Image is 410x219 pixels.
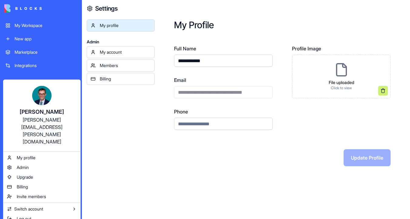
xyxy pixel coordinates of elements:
span: Billing [17,184,28,190]
span: My profile [17,155,35,161]
span: Switch account [14,206,43,212]
a: Billing [5,182,79,192]
img: ACg8ocIWlyrQpyC9rYw-i5p2BYllzGazdWR06BEnwygcaoTbuhncZJth=s96-c [32,86,52,105]
div: [PERSON_NAME][EMAIL_ADDRESS][PERSON_NAME][DOMAIN_NAME] [9,116,74,145]
span: Upgrade [17,174,33,180]
a: Invite members [5,192,79,201]
span: Invite members [17,194,46,200]
a: Admin [5,163,79,172]
span: Recent [2,81,80,86]
a: [PERSON_NAME][PERSON_NAME][EMAIL_ADDRESS][PERSON_NAME][DOMAIN_NAME] [5,81,79,150]
a: Upgrade [5,172,79,182]
a: My profile [5,153,79,163]
span: Admin [17,164,29,170]
div: [PERSON_NAME] [9,108,74,116]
